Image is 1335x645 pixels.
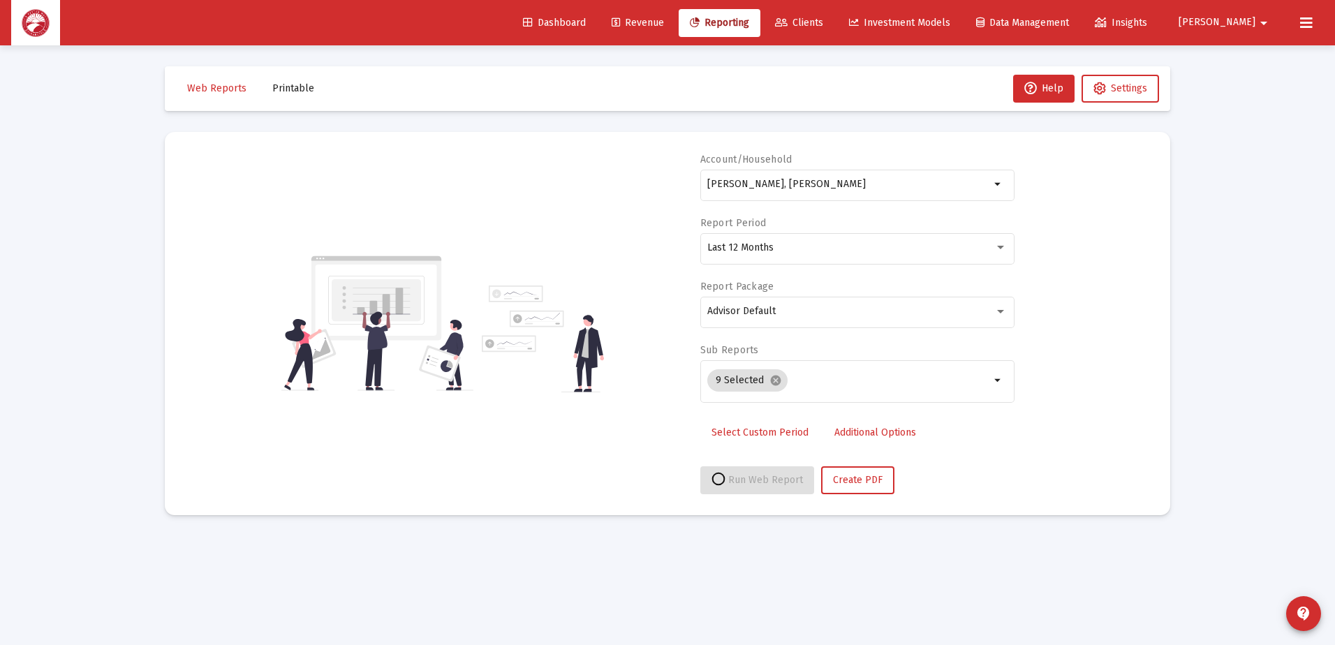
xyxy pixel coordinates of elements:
img: reporting [281,254,473,392]
img: Dashboard [22,9,50,37]
mat-icon: cancel [769,374,782,387]
span: Reporting [690,17,749,29]
label: Account/Household [700,154,792,165]
mat-icon: arrow_drop_down [990,176,1007,193]
button: Run Web Report [700,466,814,494]
span: Run Web Report [711,474,803,486]
span: Select Custom Period [711,427,809,438]
mat-icon: arrow_drop_down [990,372,1007,389]
a: Revenue [600,9,675,37]
a: Investment Models [838,9,961,37]
span: Web Reports [187,82,246,94]
span: Revenue [612,17,664,29]
button: Create PDF [821,466,894,494]
span: Additional Options [834,427,916,438]
button: Help [1013,75,1075,103]
a: Insights [1084,9,1158,37]
a: Clients [764,9,834,37]
span: Settings [1111,82,1147,94]
mat-chip: 9 Selected [707,369,788,392]
a: Reporting [679,9,760,37]
button: Printable [261,75,325,103]
span: Investment Models [849,17,950,29]
label: Report Package [700,281,774,292]
button: [PERSON_NAME] [1162,8,1289,36]
span: Insights [1095,17,1147,29]
span: Help [1024,82,1063,94]
mat-icon: arrow_drop_down [1255,9,1272,37]
span: Data Management [976,17,1069,29]
span: Clients [775,17,823,29]
mat-icon: contact_support [1295,605,1312,622]
label: Sub Reports [700,344,759,356]
button: Settings [1082,75,1159,103]
img: reporting-alt [482,286,604,392]
span: Dashboard [523,17,586,29]
a: Data Management [965,9,1080,37]
span: Printable [272,82,314,94]
button: Web Reports [176,75,258,103]
label: Report Period [700,217,767,229]
mat-chip-list: Selection [707,366,990,394]
span: [PERSON_NAME] [1179,17,1255,29]
input: Search or select an account or household [707,179,990,190]
span: Create PDF [833,474,883,486]
a: Dashboard [512,9,597,37]
span: Advisor Default [707,305,776,317]
span: Last 12 Months [707,242,774,253]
